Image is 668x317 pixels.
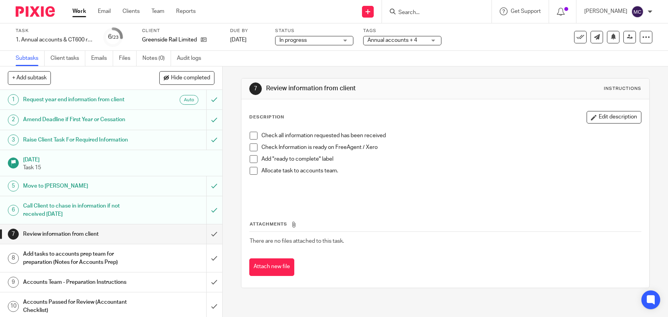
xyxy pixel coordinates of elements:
[584,7,627,15] p: [PERSON_NAME]
[8,71,51,84] button: + Add subtask
[398,9,468,16] input: Search
[8,253,19,264] div: 8
[23,94,140,106] h1: Request year end information from client
[631,5,644,18] img: svg%3E
[249,114,284,120] p: Description
[16,6,55,17] img: Pixie
[261,132,641,140] p: Check all information requested has been received
[108,32,119,41] div: 6
[23,114,140,125] h1: Amend Deadline if First Year or Cessation
[180,95,198,105] div: Auto
[230,37,247,43] span: [DATE]
[91,51,113,66] a: Emails
[8,229,19,240] div: 7
[367,38,417,43] span: Annual accounts + 4
[23,200,140,220] h1: Call Client to chase in information if not received [DATE]
[171,75,210,81] span: Hide completed
[23,228,140,240] h1: Review information from client
[16,36,94,44] div: 1. Annual accounts & CT600 return
[250,222,287,226] span: Attachments
[261,155,641,163] p: Add "ready to complete" label
[8,205,19,216] div: 6
[50,51,85,66] a: Client tasks
[16,28,94,34] label: Task
[23,276,140,288] h1: Accounts Team - Preparation Instructions
[176,7,196,15] a: Reports
[261,167,641,175] p: Allocate task to accounts team.
[230,28,265,34] label: Due by
[23,154,214,164] h1: [DATE]
[159,71,214,84] button: Hide completed
[8,277,19,288] div: 9
[275,28,353,34] label: Status
[8,115,19,125] div: 2
[142,28,220,34] label: Client
[250,238,344,244] span: There are no files attached to this task.
[8,181,19,192] div: 5
[72,7,86,15] a: Work
[151,7,164,15] a: Team
[23,180,140,192] h1: Move to [PERSON_NAME]
[142,36,197,44] p: Greenside Rail Limited
[23,164,214,172] p: Task 15
[23,134,140,146] h1: Raise Client Task For Required Information
[363,28,441,34] label: Tags
[142,51,171,66] a: Notes (0)
[23,248,140,268] h1: Add tasks to accounts prep team for preparation (Notes for Accounts Prep)
[249,258,294,276] button: Attach new file
[8,301,19,312] div: 10
[604,86,641,92] div: Instructions
[279,38,307,43] span: In progress
[16,36,94,44] div: 1. Annual accounts &amp; CT600 return
[587,111,641,124] button: Edit description
[177,51,207,66] a: Audit logs
[98,7,111,15] a: Email
[112,35,119,39] small: /23
[261,143,641,151] p: Check Information is ready on FreeAgent / Xero
[119,51,137,66] a: Files
[16,51,45,66] a: Subtasks
[8,134,19,145] div: 3
[122,7,140,15] a: Clients
[511,9,541,14] span: Get Support
[266,84,462,93] h1: Review information from client
[23,296,140,316] h1: Accounts Passed for Review (Accountant Checklist)
[249,82,262,95] div: 7
[8,94,19,105] div: 1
